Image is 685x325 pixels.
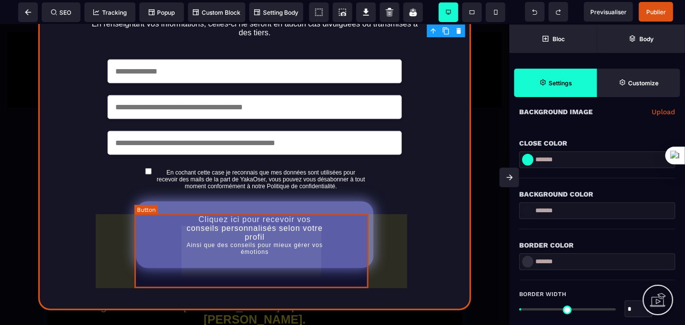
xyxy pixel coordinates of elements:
[51,9,72,16] span: SEO
[254,9,298,16] span: Setting Body
[584,2,633,22] span: Preview
[519,290,566,298] span: Border Width
[519,106,593,118] p: Background Image
[628,79,659,87] strong: Customize
[514,69,597,97] span: Settings
[549,79,572,87] strong: Settings
[136,177,373,244] button: Cliquez ici pour recevoir vos conseils personnalisés selon votre profilAinsi que des conseils pou...
[149,9,175,16] span: Popup
[509,25,597,53] span: Open Blocks
[193,9,240,16] span: Custom Block
[333,2,352,22] span: Screenshot
[519,137,675,149] div: Close Color
[597,25,685,53] span: Open Layer Manager
[646,8,666,16] span: Publier
[553,35,565,43] strong: Bloc
[597,69,680,97] span: Open Style Manager
[652,106,675,118] a: Upload
[309,2,329,22] span: View components
[519,188,675,200] div: Background Color
[93,9,127,16] span: Tracking
[519,239,675,251] div: Border Color
[590,8,627,16] span: Previsualiser
[639,35,654,43] strong: Body
[156,145,366,165] label: En cochant cette case je reconnais que mes données sont utilisées pour recevoir des mails de la p...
